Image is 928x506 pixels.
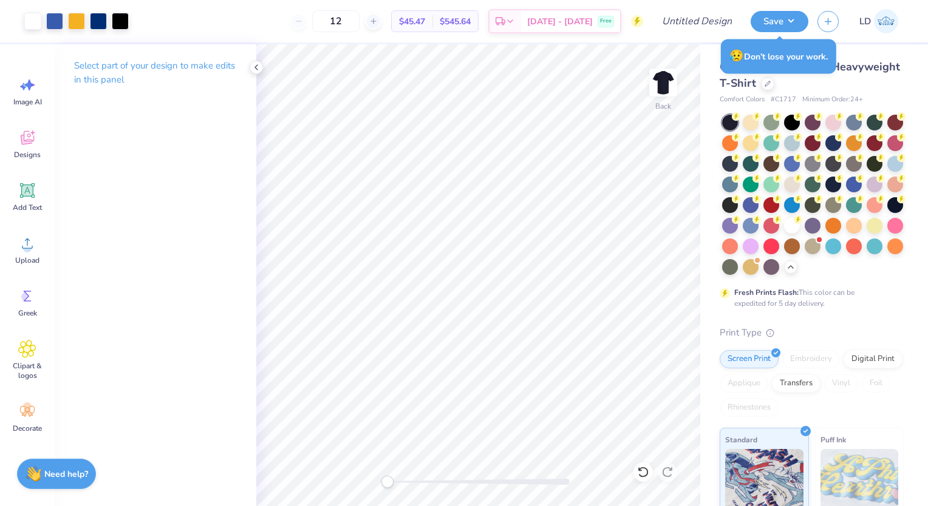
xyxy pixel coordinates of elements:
span: Decorate [13,423,42,433]
span: Clipart & logos [7,361,47,380]
span: 😥 [729,48,744,64]
div: Applique [720,374,768,393]
div: Transfers [772,374,821,393]
span: Puff Ink [821,433,846,446]
span: Standard [725,433,757,446]
div: Vinyl [824,374,858,393]
button: Save [751,11,808,32]
div: This color can be expedited for 5 day delivery. [734,287,884,309]
div: Rhinestones [720,399,779,417]
span: # C1717 [771,95,796,105]
span: Greek [18,308,37,318]
a: LD [854,9,904,33]
div: Don’t lose your work. [721,39,836,73]
span: Comfort Colors [720,95,765,105]
div: Embroidery [782,350,840,368]
img: Lexus Diaz [874,9,898,33]
p: Select part of your design to make edits in this panel [74,59,237,87]
div: Digital Print [844,350,902,368]
div: Screen Print [720,350,779,368]
div: Back [655,101,671,112]
span: Upload [15,255,39,265]
strong: Fresh Prints Flash: [734,288,799,297]
strong: Need help? [44,468,88,480]
span: LD [859,15,871,29]
span: $545.64 [440,15,471,28]
span: Minimum Order: 24 + [802,95,863,105]
div: Print Type [720,326,904,340]
span: Image AI [13,97,42,107]
span: Add Text [13,203,42,212]
span: Free [600,17,612,25]
span: [DATE] - [DATE] [527,15,593,28]
span: Designs [14,150,41,160]
div: Accessibility label [381,476,394,488]
span: $45.47 [399,15,425,28]
img: Back [651,70,675,95]
input: – – [312,10,360,32]
div: Foil [862,374,890,393]
input: Untitled Design [652,9,742,33]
